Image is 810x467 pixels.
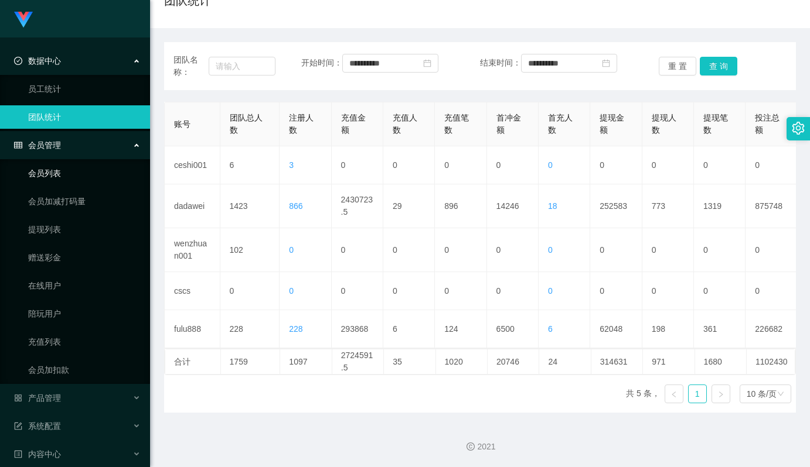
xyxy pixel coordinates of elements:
td: 0 [435,228,486,272]
td: 1423 [220,184,280,228]
td: 1102430 [747,349,798,374]
td: 6 [220,146,280,184]
td: 1020 [436,349,488,374]
span: 结束时间： [480,58,521,67]
td: 0 [590,228,642,272]
td: 971 [643,349,695,374]
td: 2430723.5 [332,184,383,228]
td: 0 [383,146,435,184]
span: 充值笔数 [444,113,469,135]
span: 数据中心 [14,56,61,66]
td: 896 [435,184,486,228]
span: 0 [289,286,294,296]
td: 0 [220,272,280,310]
td: wenzhuan001 [165,228,220,272]
div: 2021 [159,441,801,453]
td: 0 [590,272,642,310]
td: 1097 [280,349,332,374]
td: 1319 [694,184,746,228]
i: 图标: copyright [467,442,475,451]
span: 充值金额 [341,113,366,135]
td: 0 [332,228,383,272]
a: 提现列表 [28,218,141,241]
td: 1759 [221,349,281,374]
td: 0 [746,272,797,310]
td: dadawei [165,184,220,228]
span: 会员管理 [14,140,61,150]
li: 共 5 条， [626,384,660,403]
td: 102 [220,228,280,272]
a: 员工统计 [28,77,141,101]
span: 账号 [174,119,190,129]
span: 6 [548,324,553,334]
td: 合计 [165,349,221,374]
td: 314631 [591,349,643,374]
td: 2724591.5 [332,349,384,374]
td: 29 [383,184,435,228]
span: 首充人数 [548,113,573,135]
span: 866 [289,201,302,211]
span: 投注总额 [755,113,780,135]
td: 252583 [590,184,642,228]
span: 18 [548,201,557,211]
td: 0 [694,272,746,310]
td: 0 [694,146,746,184]
a: 赠送彩金 [28,246,141,269]
td: 6500 [487,310,539,348]
i: 图标: calendar [423,59,431,67]
img: logo.9652507e.png [14,12,33,28]
td: 0 [332,272,383,310]
td: 0 [746,228,797,272]
td: cscs [165,272,220,310]
td: 0 [435,146,486,184]
i: 图标: check-circle-o [14,57,22,65]
i: 图标: left [671,391,678,398]
div: 10 条/页 [747,385,777,403]
span: 团队名称： [173,54,209,78]
li: 1 [688,384,707,403]
span: 团队总人数 [230,113,263,135]
button: 重 置 [659,57,696,75]
a: 会员加减打码量 [28,190,141,213]
td: 1680 [695,349,747,374]
span: 充值人数 [393,113,417,135]
a: 会员列表 [28,162,141,185]
td: 198 [642,310,694,348]
td: 20746 [488,349,539,374]
td: 0 [487,146,539,184]
span: 开始时间： [301,58,342,67]
td: 14246 [487,184,539,228]
span: 系统配置 [14,421,61,431]
i: 图标: calendar [602,59,610,67]
td: 0 [383,228,435,272]
td: ceshi001 [165,146,220,184]
td: 361 [694,310,746,348]
li: 下一页 [712,384,730,403]
td: 0 [694,228,746,272]
td: 24 [539,349,591,374]
button: 查 询 [700,57,737,75]
span: 提现人数 [652,113,676,135]
td: 0 [383,272,435,310]
td: 0 [332,146,383,184]
i: 图标: table [14,141,22,149]
td: 0 [487,272,539,310]
td: 875748 [746,184,797,228]
i: 图标: appstore-o [14,394,22,402]
i: 图标: form [14,422,22,430]
span: 0 [289,245,294,255]
td: 6 [383,310,435,348]
a: 在线用户 [28,274,141,297]
td: fulu888 [165,310,220,348]
span: 提现金额 [600,113,624,135]
a: 1 [689,385,706,403]
td: 228 [220,310,280,348]
td: 0 [435,272,486,310]
i: 图标: setting [792,122,805,135]
td: 62048 [590,310,642,348]
td: 0 [746,146,797,184]
td: 0 [642,272,694,310]
span: 3 [289,160,294,170]
span: 首冲金额 [496,113,521,135]
li: 上一页 [665,384,683,403]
